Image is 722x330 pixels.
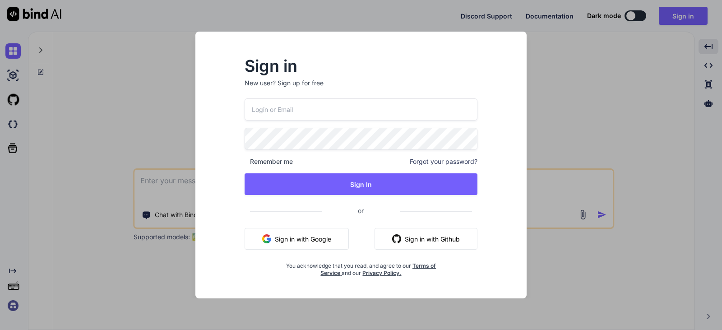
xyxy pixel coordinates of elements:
p: New user? [245,79,477,98]
a: Terms of Service [320,262,436,276]
span: or [322,200,400,222]
span: Forgot your password? [410,157,477,166]
a: Privacy Policy. [362,270,401,276]
h2: Sign in [245,59,477,73]
img: google [262,234,271,243]
button: Sign in with Google [245,228,349,250]
div: You acknowledge that you read, and agree to our and our [283,257,439,277]
span: Remember me [245,157,293,166]
input: Login or Email [245,98,477,121]
button: Sign in with Github [375,228,477,250]
img: github [392,234,401,243]
button: Sign In [245,173,477,195]
div: Sign up for free [278,79,324,88]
